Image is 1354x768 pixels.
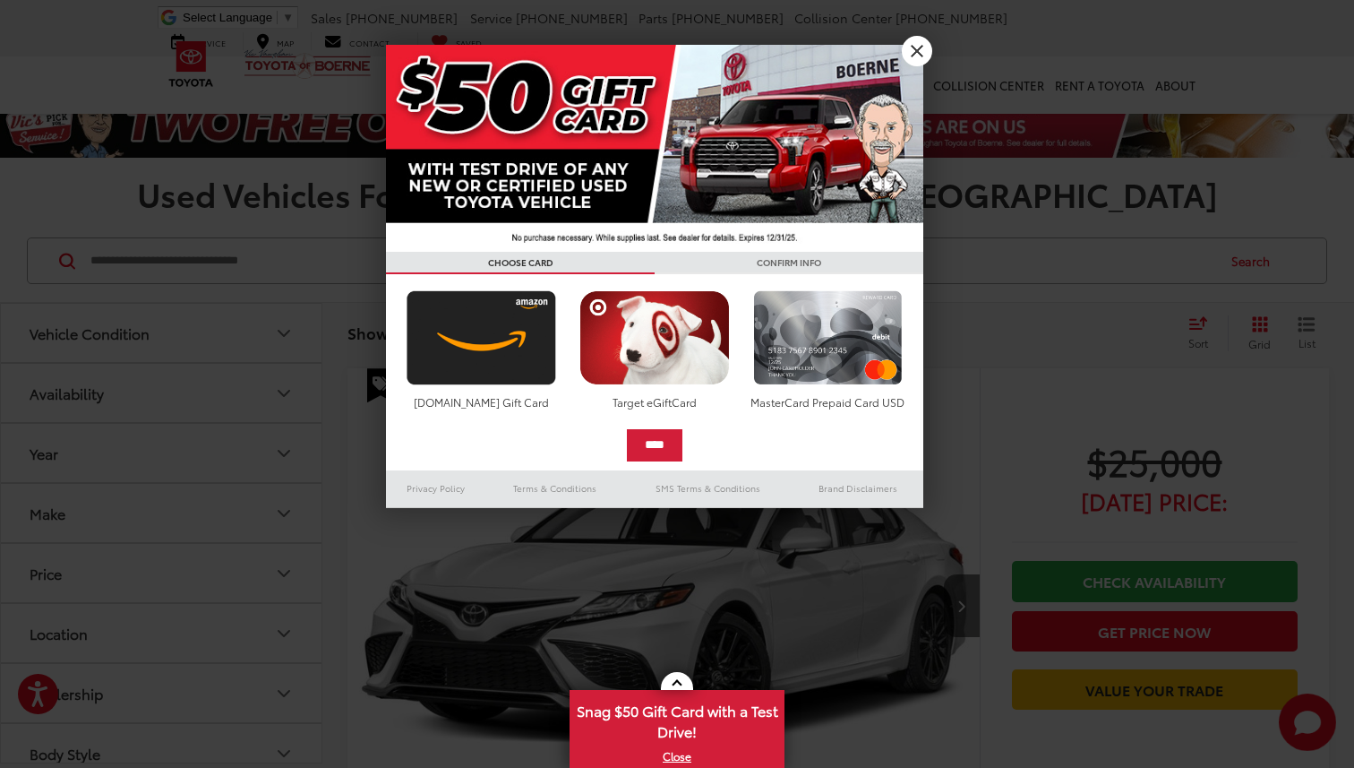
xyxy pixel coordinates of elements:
img: amazoncard.png [402,290,561,385]
a: Brand Disclaimers [793,478,923,499]
img: targetcard.png [575,290,733,385]
h3: CHOOSE CARD [386,252,655,274]
div: Target eGiftCard [575,394,733,410]
div: MasterCard Prepaid Card USD [749,394,907,410]
div: [DOMAIN_NAME] Gift Card [402,394,561,410]
img: mastercard.png [749,290,907,385]
a: Privacy Policy [386,478,486,499]
h3: CONFIRM INFO [655,252,923,274]
span: Snag $50 Gift Card with a Test Drive! [571,692,783,746]
img: 42635_top_851395.jpg [386,45,923,252]
a: Terms & Conditions [486,478,623,499]
a: SMS Terms & Conditions [623,478,793,499]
